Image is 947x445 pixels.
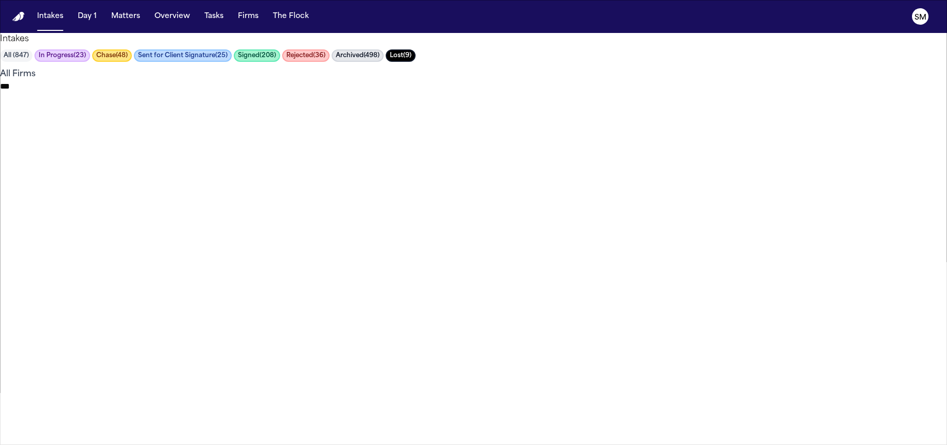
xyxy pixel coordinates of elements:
[200,7,228,26] button: Tasks
[386,49,416,62] button: Lost(9)
[33,7,67,26] button: Intakes
[269,7,313,26] button: The Flock
[150,7,194,26] button: Overview
[12,12,25,22] img: Finch Logo
[74,7,101,26] button: Day 1
[234,7,263,26] button: Firms
[234,49,280,62] button: Signed(208)
[134,49,232,62] button: Sent for Client Signature(25)
[12,12,25,22] a: Home
[92,49,132,62] button: Chase(48)
[35,49,90,62] button: In Progress(23)
[107,7,144,26] button: Matters
[282,49,330,62] button: Rejected(36)
[332,49,384,62] button: Archived(498)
